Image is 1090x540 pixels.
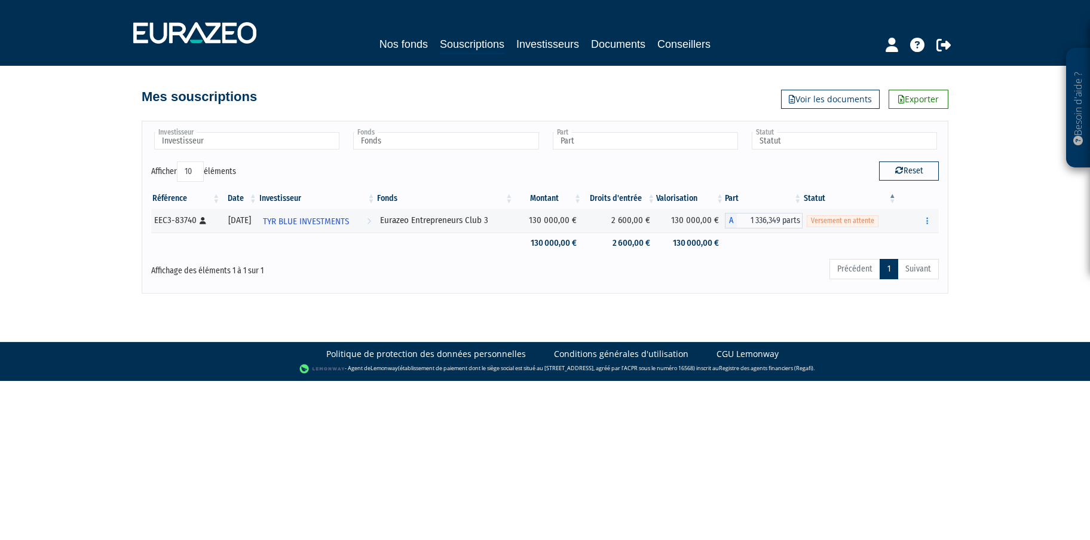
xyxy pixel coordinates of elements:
a: Conseillers [657,36,711,53]
img: logo-lemonway.png [299,363,345,375]
th: Fonds: activer pour trier la colonne par ordre croissant [376,188,514,209]
p: Besoin d'aide ? [1071,54,1085,162]
div: [DATE] [225,214,254,227]
div: EEC3-83740 [154,214,217,227]
a: CGU Lemonway [717,348,779,360]
a: TYR BLUE INVESTMENTS [258,209,376,233]
div: Affichage des éléments 1 à 1 sur 1 [151,258,469,277]
a: Registre des agents financiers (Regafi) [719,364,813,372]
a: 1 [880,259,898,279]
th: Droits d'entrée: activer pour trier la colonne par ordre croissant [583,188,656,209]
th: Statut : activer pour trier la colonne par ordre d&eacute;croissant [803,188,898,209]
div: Eurazeo Entrepreneurs Club 3 [380,214,510,227]
span: 1 336,349 parts [737,213,803,228]
div: - Agent de (établissement de paiement dont le siège social est situé au [STREET_ADDRESS], agréé p... [12,363,1078,375]
a: Lemonway [371,364,398,372]
h4: Mes souscriptions [142,90,257,104]
i: [Français] Personne physique [200,217,206,224]
img: 1732889491-logotype_eurazeo_blanc_rvb.png [133,22,256,44]
a: Conditions générales d'utilisation [554,348,688,360]
td: 130 000,00 € [656,209,725,233]
i: Voir l'investisseur [367,210,371,233]
td: 2 600,00 € [583,233,656,254]
a: Souscriptions [440,36,504,54]
label: Afficher éléments [151,161,236,182]
th: Valorisation: activer pour trier la colonne par ordre croissant [656,188,725,209]
div: A - Eurazeo Entrepreneurs Club 3 [725,213,803,228]
th: Référence : activer pour trier la colonne par ordre croissant [151,188,221,209]
td: 130 000,00 € [514,209,583,233]
a: Voir les documents [781,90,880,109]
th: Part: activer pour trier la colonne par ordre croissant [725,188,803,209]
a: Nos fonds [379,36,428,53]
a: Documents [591,36,645,53]
button: Reset [879,161,939,181]
a: Exporter [889,90,948,109]
span: A [725,213,737,228]
select: Afficheréléments [177,161,204,182]
th: Montant: activer pour trier la colonne par ordre croissant [514,188,583,209]
a: Politique de protection des données personnelles [326,348,526,360]
td: 2 600,00 € [583,209,656,233]
span: TYR BLUE INVESTMENTS [263,210,349,233]
th: Investisseur: activer pour trier la colonne par ordre croissant [258,188,376,209]
td: 130 000,00 € [656,233,725,254]
th: Date: activer pour trier la colonne par ordre croissant [221,188,258,209]
a: Investisseurs [516,36,579,53]
span: Versement en attente [807,215,878,227]
td: 130 000,00 € [514,233,583,254]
